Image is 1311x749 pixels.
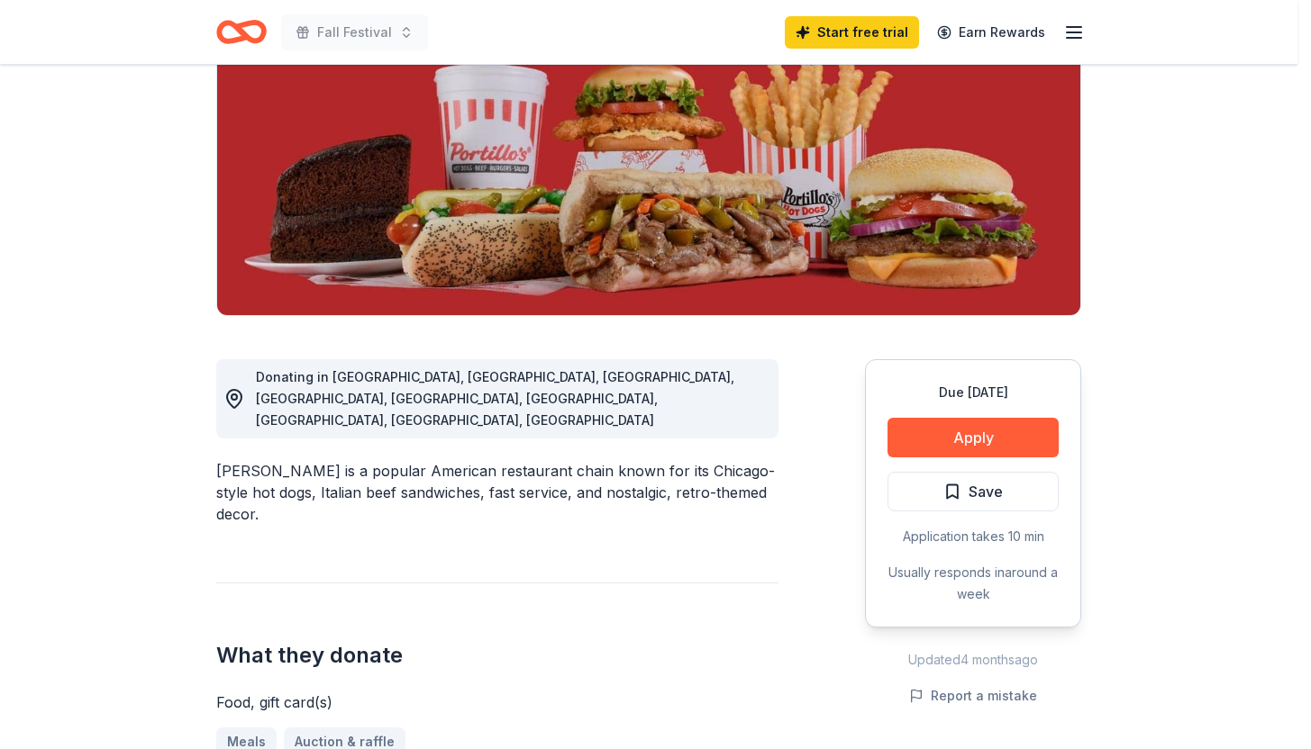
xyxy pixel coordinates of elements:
[909,685,1037,707] button: Report a mistake
[888,562,1059,605] div: Usually responds in around a week
[888,472,1059,511] button: Save
[256,369,734,428] span: Donating in [GEOGRAPHIC_DATA], [GEOGRAPHIC_DATA], [GEOGRAPHIC_DATA], [GEOGRAPHIC_DATA], [GEOGRAPH...
[888,418,1059,457] button: Apply
[216,691,778,713] div: Food, gift card(s)
[969,480,1003,503] span: Save
[888,382,1059,403] div: Due [DATE]
[865,649,1081,671] div: Updated 4 months ago
[317,22,392,43] span: Fall Festival
[216,641,778,670] h2: What they donate
[216,460,778,525] div: [PERSON_NAME] is a popular American restaurant chain known for its Chicago-style hot dogs, Italia...
[216,11,267,53] a: Home
[926,16,1056,49] a: Earn Rewards
[281,14,428,50] button: Fall Festival
[888,526,1059,547] div: Application takes 10 min
[785,16,919,49] a: Start free trial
